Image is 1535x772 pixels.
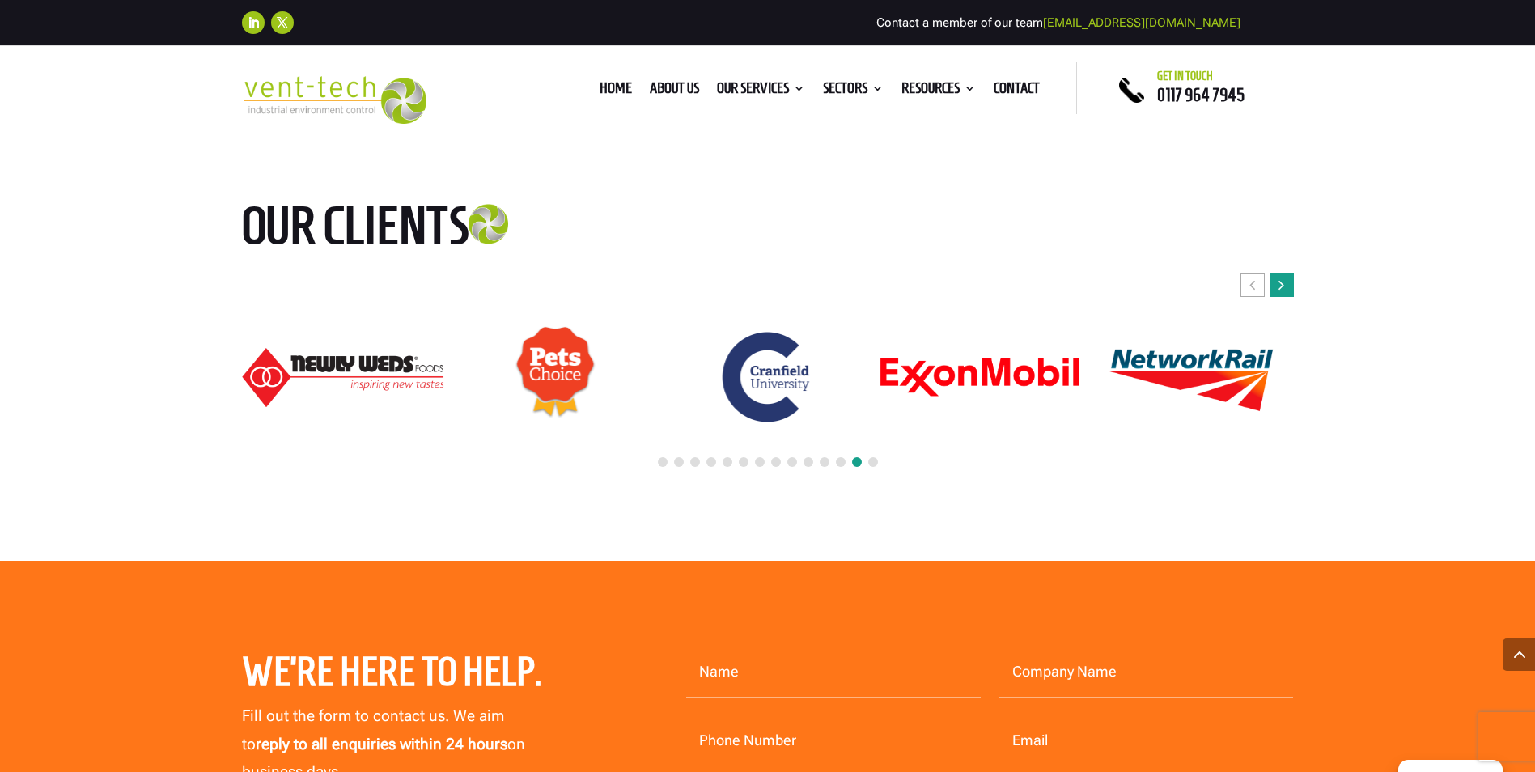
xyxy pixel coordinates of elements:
img: Network Rail logo [1092,330,1292,425]
span: Get in touch [1157,70,1213,83]
a: Follow on LinkedIn [242,11,265,34]
input: Company Name [999,647,1294,698]
div: 20 / 24 [666,324,868,431]
img: Newly-Weds_Logo [242,348,443,407]
a: 0117 964 7945 [1157,85,1245,104]
div: 19 / 24 [454,325,656,429]
input: Phone Number [686,716,981,766]
img: Cranfield University logo [714,324,820,430]
strong: reply to all enquiries within 24 hours [256,735,507,753]
a: Contact [994,83,1040,100]
img: 2023-09-27T08_35_16.549ZVENT-TECH---Clear-background [242,76,427,124]
a: Home [600,83,632,100]
a: Our Services [717,83,805,100]
div: 21 / 24 [879,356,1081,398]
span: Fill out the form to contact us. We aim to [242,706,504,753]
div: Previous slide [1240,273,1265,297]
input: Email [999,716,1294,766]
a: Follow on X [271,11,294,34]
img: Pets Choice [515,326,596,428]
a: Sectors [823,83,884,100]
input: Name [686,647,981,698]
img: ExonMobil logo [880,357,1080,397]
h2: We’re here to help. [242,647,579,704]
a: [EMAIL_ADDRESS][DOMAIN_NAME] [1043,15,1240,30]
div: Next slide [1270,273,1294,297]
a: About us [650,83,699,100]
span: Contact a member of our team [876,15,1240,30]
h2: Our clients [242,198,590,261]
div: 22 / 24 [1091,329,1293,426]
div: 18 / 24 [241,347,443,408]
a: Resources [901,83,976,100]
